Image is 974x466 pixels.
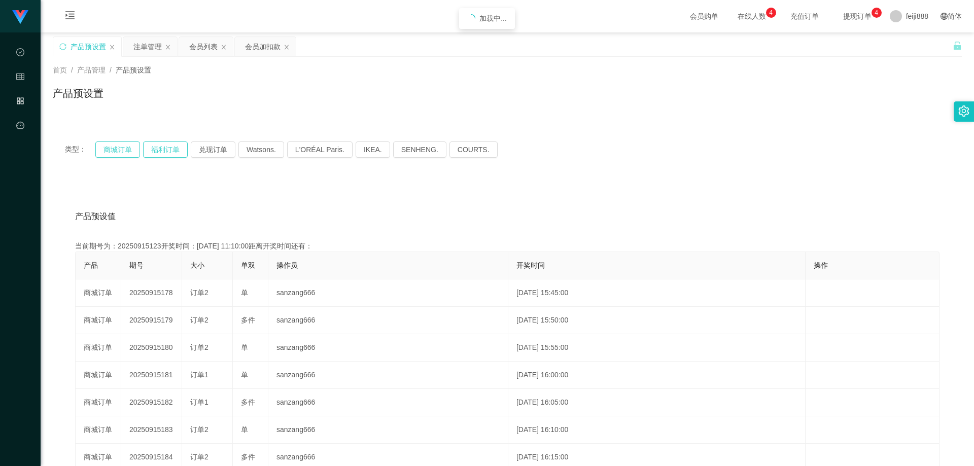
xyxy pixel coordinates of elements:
i: 图标: global [941,13,948,20]
td: sanzang666 [268,362,508,389]
span: 大小 [190,261,204,269]
span: 产品预设置 [116,66,151,74]
span: 订单1 [190,371,208,379]
span: 产品管理 [77,66,106,74]
span: 提现订单 [838,13,877,20]
td: [DATE] 16:05:00 [508,389,806,416]
i: 图标: check-circle-o [16,44,24,64]
i: 图标: appstore-o [16,92,24,113]
sup: 4 [766,8,776,18]
span: 加载中... [479,14,507,22]
div: 会员加扣款 [245,37,281,56]
span: 单双 [241,261,255,269]
td: 商城订单 [76,416,121,444]
a: 图标: dashboard平台首页 [16,116,24,218]
span: 单 [241,343,248,351]
button: COURTS. [449,141,498,158]
span: 多件 [241,316,255,324]
span: 会员管理 [16,73,24,163]
span: 多件 [241,398,255,406]
td: sanzang666 [268,389,508,416]
td: sanzang666 [268,279,508,307]
td: 20250915179 [121,307,182,334]
td: sanzang666 [268,334,508,362]
button: L'ORÉAL Paris. [287,141,353,158]
span: 数据中心 [16,49,24,139]
td: 20250915180 [121,334,182,362]
button: 福利订单 [143,141,188,158]
span: 单 [241,371,248,379]
span: 订单2 [190,343,208,351]
td: 20250915178 [121,279,182,307]
span: 操作员 [276,261,298,269]
i: 图标: close [284,44,290,50]
sup: 4 [872,8,882,18]
i: 图标: menu-unfold [53,1,87,33]
td: [DATE] 15:55:00 [508,334,806,362]
span: 订单2 [190,289,208,297]
td: 商城订单 [76,362,121,389]
td: [DATE] 15:50:00 [508,307,806,334]
button: Watsons. [238,141,284,158]
div: 当前期号为：20250915123开奖时间：[DATE] 11:10:00距离开奖时间还有： [75,241,940,252]
button: 兑现订单 [191,141,235,158]
span: 多件 [241,453,255,461]
span: 单 [241,289,248,297]
span: 类型： [65,141,95,158]
i: 图标: close [109,44,115,50]
span: 在线人数 [733,13,771,20]
span: 期号 [129,261,144,269]
span: 订单2 [190,316,208,324]
button: 商城订单 [95,141,140,158]
span: 产品管理 [16,97,24,188]
span: 订单2 [190,453,208,461]
i: 图标: setting [958,105,969,117]
td: 20250915183 [121,416,182,444]
div: 产品预设置 [71,37,106,56]
td: [DATE] 15:45:00 [508,279,806,307]
td: 商城订单 [76,334,121,362]
i: 图标: table [16,68,24,88]
span: 开奖时间 [516,261,545,269]
div: 注单管理 [133,37,162,56]
i: 图标: close [221,44,227,50]
span: / [110,66,112,74]
td: 商城订单 [76,389,121,416]
p: 4 [875,8,878,18]
span: 操作 [814,261,828,269]
td: sanzang666 [268,307,508,334]
td: 20250915181 [121,362,182,389]
span: 充值订单 [785,13,824,20]
span: 产品预设值 [75,210,116,223]
img: logo.9652507e.png [12,10,28,24]
td: 20250915182 [121,389,182,416]
i: 图标: unlock [953,41,962,50]
span: 首页 [53,66,67,74]
span: / [71,66,73,74]
i: 图标: sync [59,43,66,50]
td: 商城订单 [76,307,121,334]
span: 订单2 [190,425,208,434]
span: 订单1 [190,398,208,406]
p: 4 [769,8,773,18]
button: SENHENG. [393,141,446,158]
i: icon: loading [467,14,475,22]
span: 产品 [84,261,98,269]
span: 单 [241,425,248,434]
td: 商城订单 [76,279,121,307]
td: [DATE] 16:10:00 [508,416,806,444]
button: IKEA. [356,141,390,158]
td: sanzang666 [268,416,508,444]
i: 图标: close [165,44,171,50]
div: 会员列表 [189,37,218,56]
h1: 产品预设置 [53,86,103,101]
td: [DATE] 16:00:00 [508,362,806,389]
